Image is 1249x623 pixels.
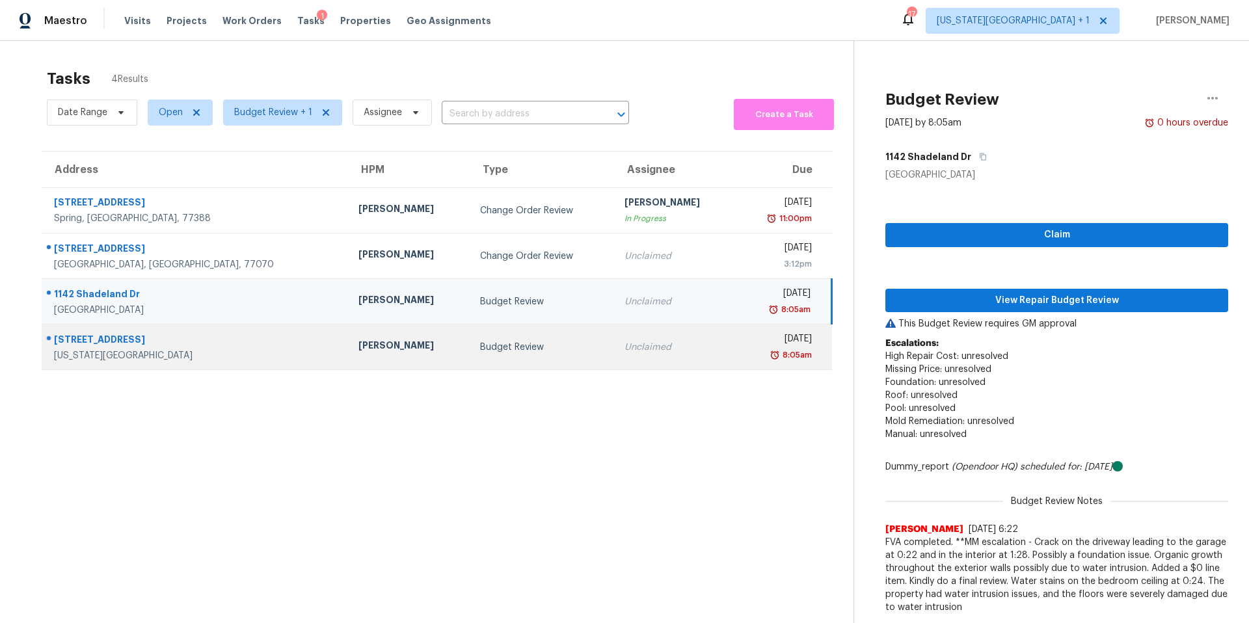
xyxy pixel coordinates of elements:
[937,14,1090,27] span: [US_STATE][GEOGRAPHIC_DATA] + 1
[734,99,834,130] button: Create a Task
[885,150,971,163] h5: 1142 Shadeland Dr
[624,295,725,308] div: Unclaimed
[358,293,459,310] div: [PERSON_NAME]
[780,349,812,362] div: 8:05am
[317,10,327,23] div: 1
[777,212,812,225] div: 11:00pm
[746,196,812,212] div: [DATE]
[159,106,183,119] span: Open
[885,289,1228,313] button: View Repair Budget Review
[1151,14,1229,27] span: [PERSON_NAME]
[480,341,603,354] div: Budget Review
[885,460,1228,473] div: Dummy_report
[480,250,603,263] div: Change Order Review
[480,295,603,308] div: Budget Review
[896,293,1218,309] span: View Repair Budget Review
[364,106,402,119] span: Assignee
[746,241,812,258] div: [DATE]
[624,196,725,212] div: [PERSON_NAME]
[44,14,87,27] span: Maestro
[885,417,1014,426] span: Mold Remediation: unresolved
[768,303,779,316] img: Overdue Alarm Icon
[885,339,939,348] b: Escalations:
[885,378,986,387] span: Foundation: unresolved
[167,14,207,27] span: Projects
[736,152,832,188] th: Due
[222,14,282,27] span: Work Orders
[885,223,1228,247] button: Claim
[1144,116,1155,129] img: Overdue Alarm Icon
[407,14,491,27] span: Geo Assignments
[952,462,1017,471] i: (Opendoor HQ)
[624,250,725,263] div: Unclaimed
[885,365,991,374] span: Missing Price: unresolved
[896,227,1218,243] span: Claim
[885,404,956,413] span: Pool: unresolved
[885,391,958,400] span: Roof: unresolved
[297,16,325,25] span: Tasks
[1155,116,1228,129] div: 0 hours overdue
[54,212,338,225] div: Spring, [GEOGRAPHIC_DATA], 77388
[358,248,459,264] div: [PERSON_NAME]
[111,73,148,86] span: 4 Results
[358,202,459,219] div: [PERSON_NAME]
[612,105,630,124] button: Open
[54,333,338,349] div: [STREET_ADDRESS]
[54,196,338,212] div: [STREET_ADDRESS]
[885,523,963,536] span: [PERSON_NAME]
[885,430,967,439] span: Manual: unresolved
[358,339,459,355] div: [PERSON_NAME]
[885,352,1008,361] span: High Repair Cost: unresolved
[779,303,811,316] div: 8:05am
[54,349,338,362] div: [US_STATE][GEOGRAPHIC_DATA]
[885,536,1228,614] span: FVA completed. **MM escalation - Crack on the driveway leading to the garage at 0:22 and in the i...
[54,242,338,258] div: [STREET_ADDRESS]
[885,168,1228,181] div: [GEOGRAPHIC_DATA]
[54,304,338,317] div: [GEOGRAPHIC_DATA]
[746,258,812,271] div: 3:12pm
[124,14,151,27] span: Visits
[1020,462,1112,471] i: scheduled for: [DATE]
[770,349,780,362] img: Overdue Alarm Icon
[746,287,811,303] div: [DATE]
[740,107,827,122] span: Create a Task
[480,204,603,217] div: Change Order Review
[234,106,312,119] span: Budget Review + 1
[907,8,916,21] div: 17
[54,258,338,271] div: [GEOGRAPHIC_DATA], [GEOGRAPHIC_DATA], 77070
[624,212,725,225] div: In Progress
[885,317,1228,330] p: This Budget Review requires GM approval
[766,212,777,225] img: Overdue Alarm Icon
[58,106,107,119] span: Date Range
[969,525,1018,534] span: [DATE] 6:22
[746,332,812,349] div: [DATE]
[885,116,961,129] div: [DATE] by 8:05am
[348,152,470,188] th: HPM
[624,341,725,354] div: Unclaimed
[470,152,613,188] th: Type
[340,14,391,27] span: Properties
[42,152,348,188] th: Address
[54,287,338,304] div: 1142 Shadeland Dr
[1003,495,1110,508] span: Budget Review Notes
[971,145,989,168] button: Copy Address
[614,152,736,188] th: Assignee
[885,93,999,106] h2: Budget Review
[442,104,593,124] input: Search by address
[47,72,90,85] h2: Tasks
